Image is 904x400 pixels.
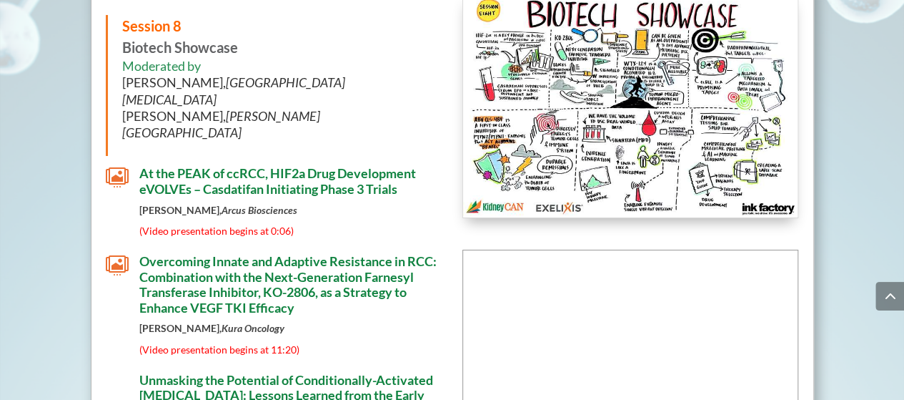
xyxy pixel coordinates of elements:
[106,166,129,189] span: 
[139,165,416,197] span: At the PEAK of ccRCC, HIF2a Drug Development eVOLVEs – Casdatifan Initiating Phase 3 Trials
[122,58,427,149] h6: Moderated by
[139,343,299,356] span: (Video presentation begins at 11:20)
[139,253,437,316] span: Overcoming Innate and Adaptive Resistance in RCC: Combination with the Next-Generation Farnesyl T...
[122,74,345,107] i: [GEOGRAPHIC_DATA][MEDICAL_DATA]
[139,225,294,237] span: (Video presentation begins at 0:06)
[139,322,284,334] strong: [PERSON_NAME],
[139,204,297,216] strong: [PERSON_NAME],
[106,373,129,396] span: 
[122,17,238,56] strong: Biotech Showcase
[122,74,345,140] span: [PERSON_NAME], [PERSON_NAME],
[222,204,297,216] em: Arcus Biosciences
[222,322,284,334] em: Kura Oncology
[122,108,320,140] i: [PERSON_NAME][GEOGRAPHIC_DATA]
[106,254,129,277] span: 
[122,17,182,34] span: Session 8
